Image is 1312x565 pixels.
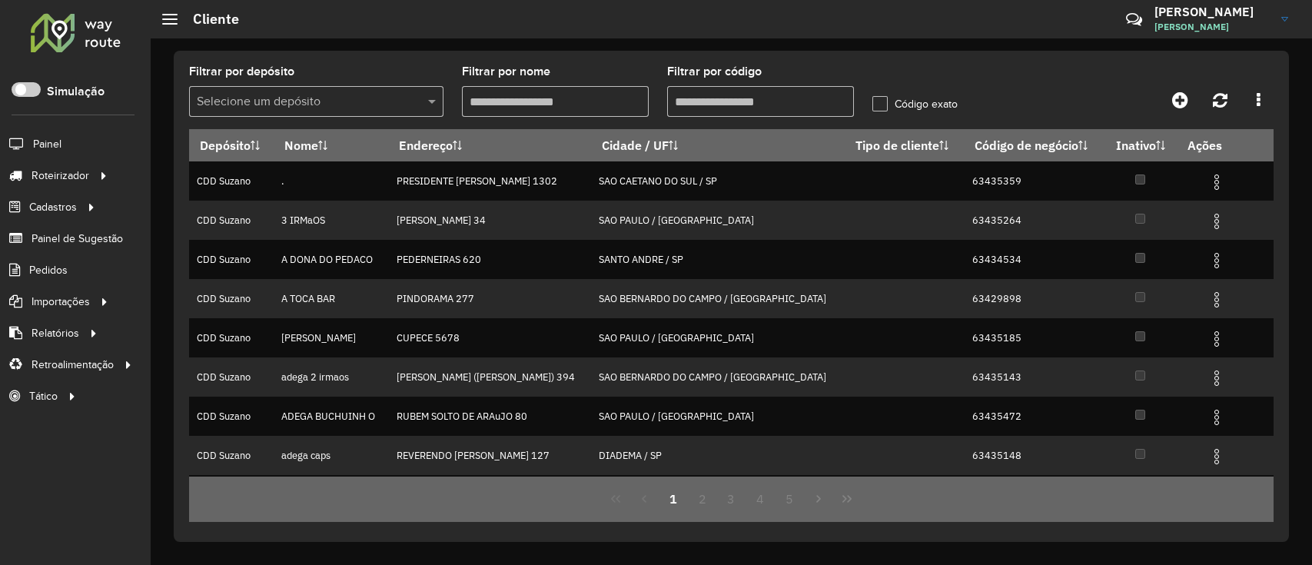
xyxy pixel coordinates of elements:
[189,397,274,436] td: CDD Suzano
[964,279,1104,318] td: 63429898
[178,11,239,28] h2: Cliente
[32,294,90,310] span: Importações
[717,484,746,513] button: 3
[591,475,845,514] td: SAO PAULO / [GEOGRAPHIC_DATA]
[659,484,688,513] button: 1
[32,325,79,341] span: Relatórios
[388,201,591,240] td: [PERSON_NAME] 34
[591,161,845,201] td: SAO CAETANO DO SUL / SP
[274,161,388,201] td: .
[189,240,274,279] td: CDD Suzano
[591,397,845,436] td: SAO PAULO / [GEOGRAPHIC_DATA]
[964,475,1104,514] td: 63434669
[32,168,89,184] span: Roteirizador
[388,129,591,161] th: Endereço
[274,436,388,475] td: adega caps
[189,436,274,475] td: CDD Suzano
[274,201,388,240] td: 3 IRMaOS
[388,318,591,357] td: CUPECE 5678
[591,240,845,279] td: SANTO ANDRE / SP
[189,129,274,161] th: Depósito
[189,62,294,81] label: Filtrar por depósito
[872,96,958,112] label: Código exato
[29,199,77,215] span: Cadastros
[804,484,833,513] button: Next Page
[591,436,845,475] td: DIADEMA / SP
[462,62,550,81] label: Filtrar por nome
[189,475,274,514] td: CDD Suzano
[591,129,845,161] th: Cidade / UF
[775,484,804,513] button: 5
[845,129,964,161] th: Tipo de cliente
[1154,20,1270,34] span: [PERSON_NAME]
[189,318,274,357] td: CDD Suzano
[388,436,591,475] td: REVERENDO [PERSON_NAME] 127
[688,484,717,513] button: 2
[1118,3,1151,36] a: Contato Rápido
[964,240,1104,279] td: 63434534
[274,357,388,397] td: adega 2 irmaos
[32,357,114,373] span: Retroalimentação
[47,82,105,101] label: Simulação
[189,161,274,201] td: CDD Suzano
[274,129,388,161] th: Nome
[388,240,591,279] td: PEDERNEIRAS 620
[964,357,1104,397] td: 63435143
[274,279,388,318] td: A TOCA BAR
[274,397,388,436] td: ADEGA BUCHUINH O
[32,231,123,247] span: Painel de Sugestão
[388,161,591,201] td: PRESIDENTE [PERSON_NAME] 1302
[33,136,61,152] span: Painel
[832,484,862,513] button: Last Page
[964,161,1104,201] td: 63435359
[189,279,274,318] td: CDD Suzano
[591,318,845,357] td: SAO PAULO / [GEOGRAPHIC_DATA]
[964,397,1104,436] td: 63435472
[591,279,845,318] td: SAO BERNARDO DO CAMPO / [GEOGRAPHIC_DATA]
[1177,129,1269,161] th: Ações
[388,357,591,397] td: [PERSON_NAME] ([PERSON_NAME]) 394
[964,129,1104,161] th: Código de negócio
[189,357,274,397] td: CDD Suzano
[591,201,845,240] td: SAO PAULO / [GEOGRAPHIC_DATA]
[667,62,762,81] label: Filtrar por código
[1104,129,1177,161] th: Inativo
[388,475,591,514] td: [PERSON_NAME] 16
[964,201,1104,240] td: 63435264
[274,240,388,279] td: A DONA DO PEDACO
[388,279,591,318] td: PINDORAMA 277
[388,397,591,436] td: RUBEM SOLTO DE ARAuJO 80
[1154,5,1270,19] h3: [PERSON_NAME]
[274,318,388,357] td: [PERSON_NAME]
[29,388,58,404] span: Tático
[29,262,68,278] span: Pedidos
[274,475,388,514] td: ADEGA CHEFAO
[746,484,775,513] button: 4
[189,201,274,240] td: CDD Suzano
[964,318,1104,357] td: 63435185
[591,357,845,397] td: SAO BERNARDO DO CAMPO / [GEOGRAPHIC_DATA]
[964,436,1104,475] td: 63435148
